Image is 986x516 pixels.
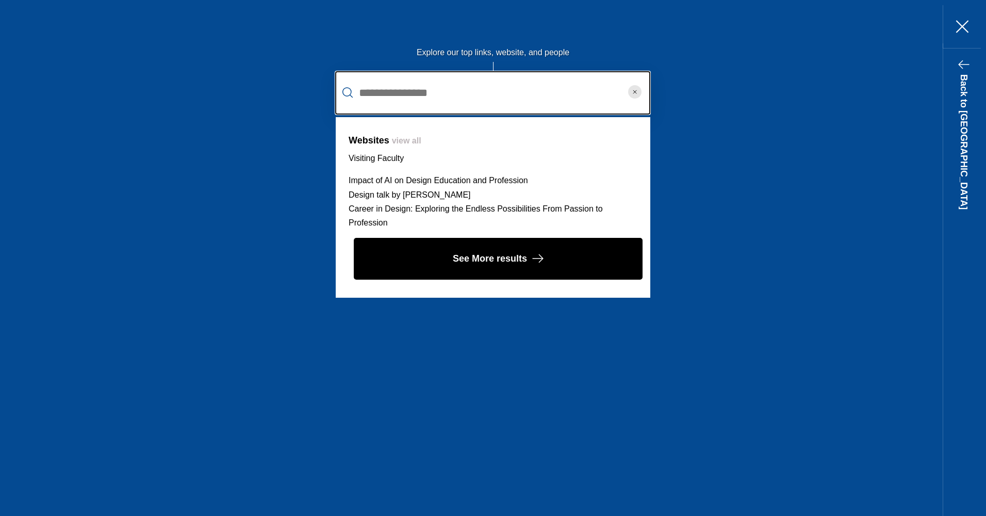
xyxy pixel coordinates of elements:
span: See More results [453,251,527,267]
a: Visiting Faculty [349,154,404,163]
a: See More results [349,238,637,280]
span: Websites [349,135,389,146]
a: Impact of AI on Design Education and Profession [349,176,528,185]
button: reset [619,71,650,115]
label: Explore our top links, website, and people [336,48,650,62]
span: Back to [GEOGRAPHIC_DATA] [959,74,969,209]
span: view all [392,136,421,145]
a: Career in Design: Exploring the Endless Possibilities From Passion to Profession [349,204,603,227]
a: Design talk by [PERSON_NAME] [349,190,471,199]
button: See More results [354,238,643,280]
a: Websites view all [349,135,421,146]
